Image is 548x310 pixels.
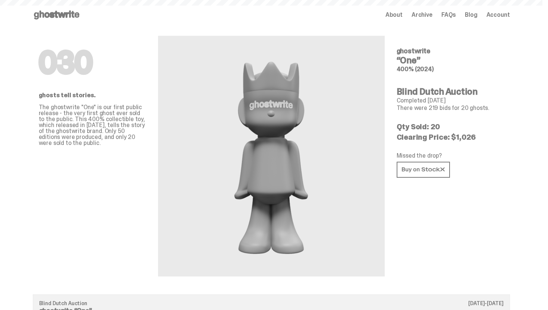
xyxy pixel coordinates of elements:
p: Qty Sold: 20 [397,123,504,130]
p: Blind Dutch Auction [39,301,504,306]
a: About [385,12,403,18]
p: Completed [DATE] [397,98,504,104]
a: Archive [412,12,432,18]
p: Clearing Price: $1,026 [397,133,504,141]
p: [DATE]-[DATE] [468,301,503,306]
p: There were 219 bids for 20 ghosts. [397,105,504,111]
a: Account [486,12,510,18]
img: ghostwrite&ldquo;One&rdquo; [214,54,329,259]
a: FAQs [441,12,456,18]
p: ghosts tell stories. [39,92,146,98]
h4: Blind Dutch Auction [397,87,504,96]
h4: “One” [397,56,504,65]
a: Blog [465,12,477,18]
span: ghostwrite [397,47,430,56]
span: 400% (2024) [397,65,434,73]
p: Missed the drop? [397,153,504,159]
h1: 030 [39,48,146,77]
p: The ghostwrite "One" is our first public release - the very first ghost ever sold to the public. ... [39,104,146,146]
